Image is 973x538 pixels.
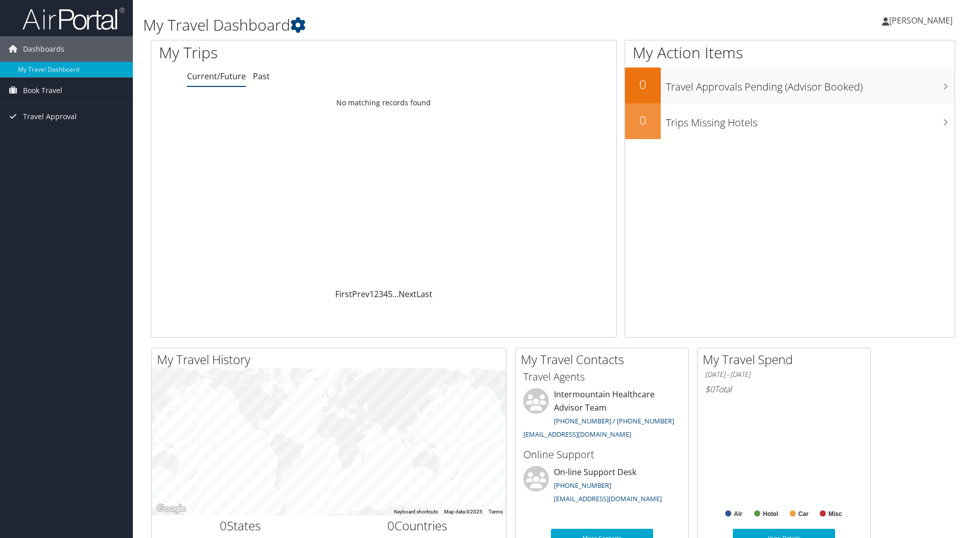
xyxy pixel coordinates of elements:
[625,103,955,139] a: 0Trips Missing Hotels
[22,7,125,31] img: airportal-logo.png
[666,110,955,130] h3: Trips Missing Hotels
[23,78,62,103] span: Book Travel
[159,517,321,534] h2: States
[399,288,416,300] a: Next
[518,388,686,443] li: Intermountain Healthcare Advisor Team
[705,370,863,379] h6: [DATE] - [DATE]
[489,509,503,514] a: Terms
[518,466,686,508] li: On-line Support Desk
[253,71,270,82] a: Past
[666,75,955,94] h3: Travel Approvals Pending (Advisor Booked)
[416,288,432,300] a: Last
[379,288,383,300] a: 3
[394,508,438,515] button: Keyboard shortcuts
[734,510,743,518] text: Air
[523,370,681,384] h3: Travel Agents
[220,517,227,534] span: 0
[154,502,188,515] a: Open this area in Google Maps (opens a new window)
[523,447,681,462] h3: Online Support
[705,384,714,395] span: $0
[882,5,963,36] a: [PERSON_NAME]
[889,15,953,26] span: [PERSON_NAME]
[383,288,388,300] a: 4
[625,111,661,129] h2: 0
[625,42,955,63] h1: My Action Items
[828,510,842,518] text: Misc
[374,288,379,300] a: 2
[337,517,499,534] h2: Countries
[554,416,674,425] a: [PHONE_NUMBER] / [PHONE_NUMBER]
[705,384,863,395] h6: Total
[23,104,77,129] span: Travel Approval
[151,94,616,112] td: No matching records found
[352,288,369,300] a: Prev
[625,76,661,93] h2: 0
[444,509,482,514] span: Map data ©2025
[23,36,64,62] span: Dashboards
[143,14,689,36] h1: My Travel Dashboard
[523,430,631,439] a: [EMAIL_ADDRESS][DOMAIN_NAME]
[392,288,399,300] span: …
[154,502,188,515] img: Google
[335,288,352,300] a: First
[159,42,415,63] h1: My Trips
[554,494,662,503] a: [EMAIL_ADDRESS][DOMAIN_NAME]
[625,68,955,103] a: 0Travel Approvals Pending (Advisor Booked)
[369,288,374,300] a: 1
[388,288,392,300] a: 5
[157,351,506,368] h2: My Travel History
[763,510,778,518] text: Hotel
[187,71,246,82] a: Current/Future
[387,517,395,534] span: 0
[703,351,870,368] h2: My Travel Spend
[554,481,611,490] a: [PHONE_NUMBER]
[521,351,688,368] h2: My Travel Contacts
[798,510,808,518] text: Car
